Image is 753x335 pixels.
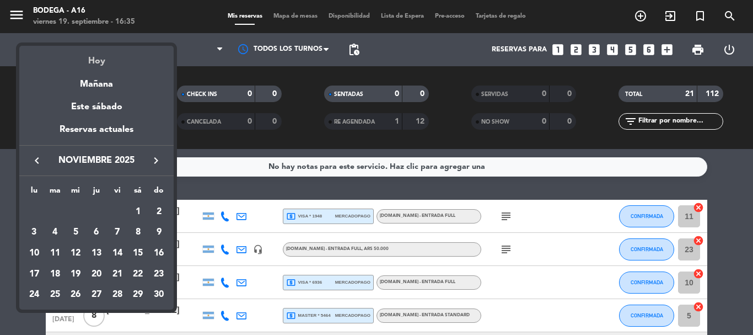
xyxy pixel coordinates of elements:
[108,244,127,263] div: 14
[27,153,47,168] button: keyboard_arrow_left
[108,265,127,284] div: 21
[19,92,174,123] div: Este sábado
[86,243,107,264] td: 13 de noviembre de 2025
[149,244,168,263] div: 16
[65,243,86,264] td: 12 de noviembre de 2025
[149,154,163,167] i: keyboard_arrow_right
[87,286,106,305] div: 27
[128,244,147,263] div: 15
[24,243,45,264] td: 10 de noviembre de 2025
[46,265,64,284] div: 18
[25,286,44,305] div: 24
[108,286,127,305] div: 28
[19,46,174,68] div: Hoy
[25,265,44,284] div: 17
[46,223,64,242] div: 4
[66,286,85,305] div: 26
[107,264,128,285] td: 21 de noviembre de 2025
[46,286,64,305] div: 25
[128,222,149,243] td: 8 de noviembre de 2025
[24,264,45,285] td: 17 de noviembre de 2025
[128,203,147,221] div: 1
[128,223,147,242] div: 8
[45,285,66,306] td: 25 de noviembre de 2025
[66,244,85,263] div: 12
[148,222,169,243] td: 9 de noviembre de 2025
[30,154,44,167] i: keyboard_arrow_left
[25,244,44,263] div: 10
[148,264,169,285] td: 23 de noviembre de 2025
[128,184,149,201] th: sábado
[65,264,86,285] td: 19 de noviembre de 2025
[128,264,149,285] td: 22 de noviembre de 2025
[24,184,45,201] th: lunes
[66,223,85,242] div: 5
[148,201,169,222] td: 2 de noviembre de 2025
[148,243,169,264] td: 16 de noviembre de 2025
[47,153,146,168] span: noviembre 2025
[128,265,147,284] div: 22
[65,184,86,201] th: miércoles
[24,222,45,243] td: 3 de noviembre de 2025
[107,222,128,243] td: 7 de noviembre de 2025
[128,201,149,222] td: 1 de noviembre de 2025
[149,265,168,284] div: 23
[25,223,44,242] div: 3
[24,201,128,222] td: NOV.
[46,244,64,263] div: 11
[86,285,107,306] td: 27 de noviembre de 2025
[148,285,169,306] td: 30 de noviembre de 2025
[86,184,107,201] th: jueves
[86,222,107,243] td: 6 de noviembre de 2025
[45,243,66,264] td: 11 de noviembre de 2025
[148,184,169,201] th: domingo
[45,264,66,285] td: 18 de noviembre de 2025
[87,223,106,242] div: 6
[149,203,168,221] div: 2
[128,243,149,264] td: 15 de noviembre de 2025
[87,265,106,284] div: 20
[128,286,147,305] div: 29
[107,184,128,201] th: viernes
[128,285,149,306] td: 29 de noviembre de 2025
[149,223,168,242] div: 9
[87,244,106,263] div: 13
[65,285,86,306] td: 26 de noviembre de 2025
[45,184,66,201] th: martes
[19,123,174,145] div: Reservas actuales
[24,285,45,306] td: 24 de noviembre de 2025
[149,286,168,305] div: 30
[107,285,128,306] td: 28 de noviembre de 2025
[66,265,85,284] div: 19
[108,223,127,242] div: 7
[107,243,128,264] td: 14 de noviembre de 2025
[146,153,166,168] button: keyboard_arrow_right
[65,222,86,243] td: 5 de noviembre de 2025
[19,69,174,92] div: Mañana
[86,264,107,285] td: 20 de noviembre de 2025
[45,222,66,243] td: 4 de noviembre de 2025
